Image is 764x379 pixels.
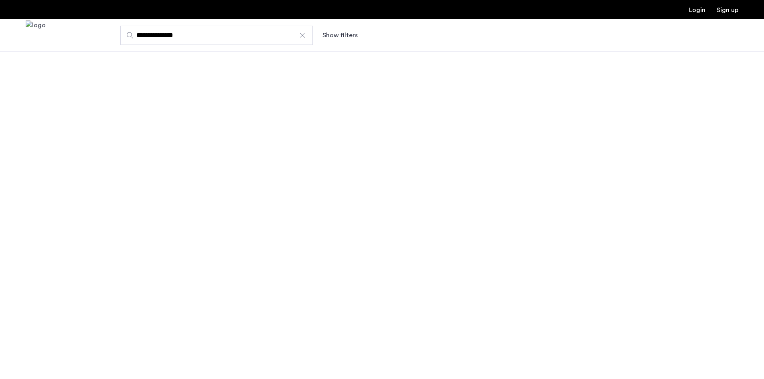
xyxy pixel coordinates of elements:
[26,20,46,51] img: logo
[120,26,313,45] input: Apartment Search
[717,7,738,13] a: Registration
[322,30,358,40] button: Show or hide filters
[689,7,705,13] a: Login
[26,20,46,51] a: Cazamio Logo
